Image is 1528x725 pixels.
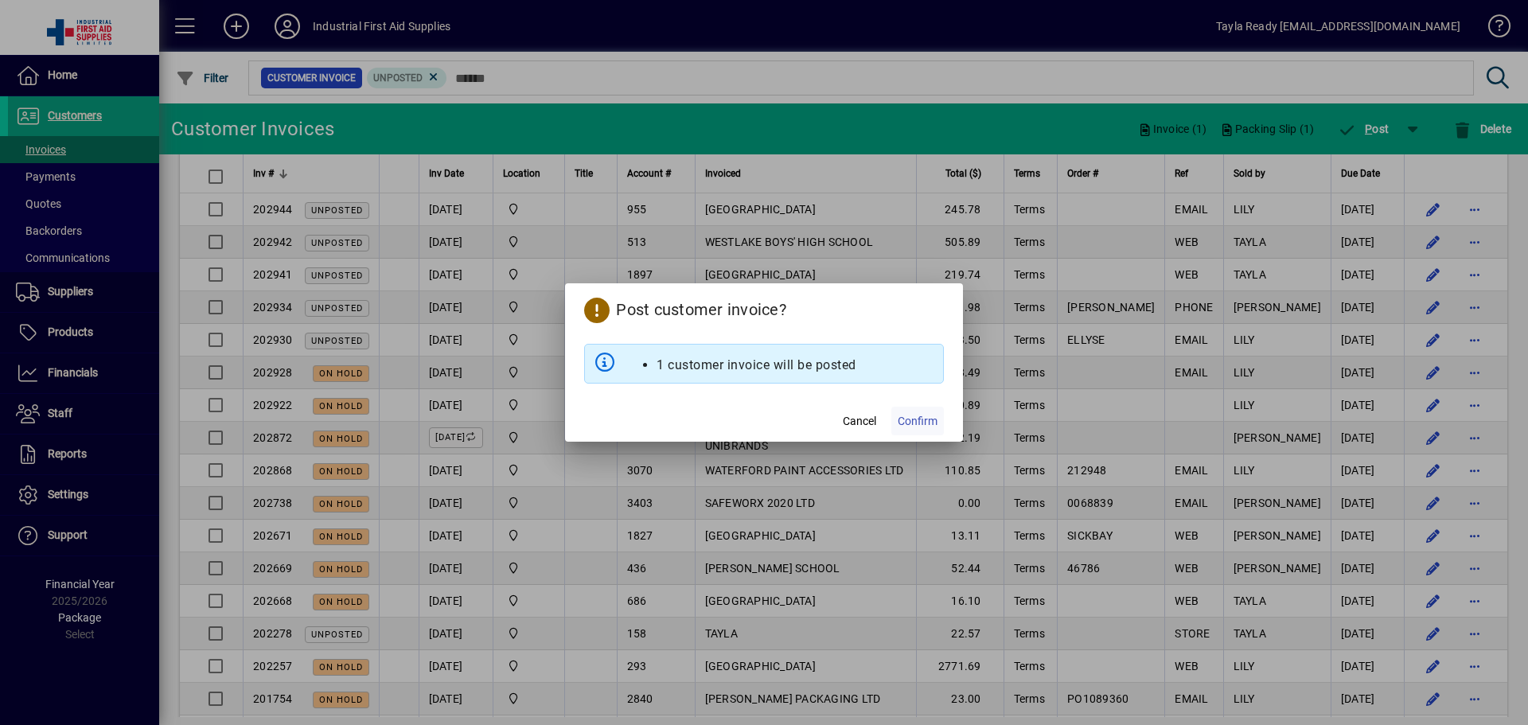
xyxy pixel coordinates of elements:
[898,413,937,430] span: Confirm
[565,283,963,331] h2: Post customer invoice?
[891,407,944,435] button: Confirm
[657,356,856,375] li: 1 customer invoice will be posted
[843,413,876,430] span: Cancel
[834,407,885,435] button: Cancel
